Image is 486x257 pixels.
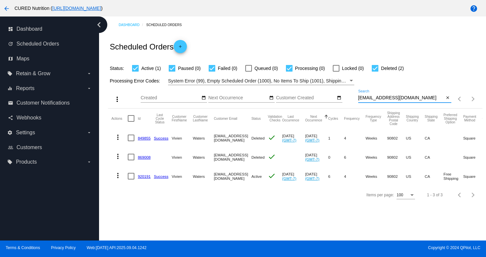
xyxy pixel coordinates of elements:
[8,56,13,61] i: map
[344,128,365,147] mat-cell: 4
[111,109,128,128] mat-header-cell: Actions
[337,95,341,101] mat-icon: date_range
[406,167,425,186] mat-cell: US
[467,92,480,106] button: Next page
[387,167,406,186] mat-cell: 90802
[269,95,274,101] mat-icon: date_range
[251,174,262,178] span: Active
[443,113,457,124] button: Change sorting for PreferredShippingOption
[328,116,338,120] button: Change sorting for Cycles
[295,64,325,72] span: Processing (0)
[51,245,76,250] a: Privacy Policy
[16,71,50,77] span: Retain & Grow
[467,188,480,202] button: Next page
[470,5,478,13] mat-icon: help
[365,147,387,167] mat-cell: Weeks
[365,128,387,147] mat-cell: Weeks
[381,64,404,72] span: Deleted (2)
[305,115,322,122] button: Change sorting for NextOccurrenceUtc
[138,174,151,178] a: 920191
[172,167,193,186] mat-cell: Vivien
[16,85,34,91] span: Reports
[328,147,344,167] mat-cell: 0
[87,86,92,91] i: arrow_drop_down
[305,157,319,161] a: (GMT-7)
[344,116,360,120] button: Change sorting for Frequency
[305,167,328,186] mat-cell: [DATE]
[268,153,276,161] mat-icon: check
[17,100,70,106] span: Customer Notifications
[87,130,92,135] i: arrow_drop_down
[17,41,59,47] span: Scheduled Orders
[154,174,168,178] a: Success
[365,115,381,122] button: Change sorting for FrequencyType
[178,64,200,72] span: Paused (0)
[365,167,387,186] mat-cell: Weeks
[8,41,13,47] i: update
[328,167,344,186] mat-cell: 6
[17,115,41,121] span: Webhooks
[141,64,161,72] span: Active (1)
[208,95,268,101] input: Next Occurrence
[443,167,463,186] mat-cell: Free Shipping
[110,40,187,53] h2: Scheduled Orders
[463,167,482,186] mat-cell: Square
[305,138,319,142] a: (GMT-7)
[193,167,214,186] mat-cell: Waters
[168,77,354,85] mat-select: Filter by Processing Error Codes
[249,245,480,250] span: Copyright © 2024 QPilot, LLC
[282,176,296,180] a: (GMT-7)
[218,64,237,72] span: Failed (0)
[276,95,335,101] input: Customer Created
[193,147,214,167] mat-cell: Waters
[138,155,151,159] a: 869008
[114,172,122,179] mat-icon: more_vert
[427,193,442,197] div: 1 - 3 of 3
[8,98,92,108] a: email Customer Notifications
[17,56,29,62] span: Maps
[425,128,443,147] mat-cell: CA
[282,128,305,147] mat-cell: [DATE]
[463,115,476,122] button: Change sorting for PaymentMethod.Type
[201,95,206,101] mat-icon: date_range
[268,109,282,128] mat-header-cell: Validation Checks
[8,24,92,34] a: dashboard Dashboard
[172,128,193,147] mat-cell: Vivien
[366,193,394,197] div: Items per page:
[406,115,419,122] button: Change sorting for ShippingCountry
[138,136,151,140] a: 849855
[387,128,406,147] mat-cell: 90802
[8,142,92,153] a: people_outline Customers
[154,136,168,140] a: Success
[8,115,13,120] i: share
[154,113,166,124] button: Change sorting for LastProcessingCycleId
[17,145,42,150] span: Customers
[214,128,252,147] mat-cell: [EMAIL_ADDRESS][DOMAIN_NAME]
[6,245,40,250] a: Terms & Conditions
[444,95,451,102] button: Clear
[193,128,214,147] mat-cell: Waters
[397,193,415,198] mat-select: Items per page:
[251,116,260,120] button: Change sorting for Status
[16,159,37,165] span: Products
[387,111,400,126] button: Change sorting for ShippingPostcode
[94,19,104,30] i: chevron_left
[344,167,365,186] mat-cell: 4
[7,159,13,165] i: local_offer
[305,128,328,147] mat-cell: [DATE]
[193,115,208,122] button: Change sorting for CustomerLastName
[8,100,13,106] i: email
[146,20,188,30] a: Scheduled Orders
[52,6,101,11] a: [URL][DOMAIN_NAME]
[3,5,11,13] mat-icon: arrow_back
[114,152,122,160] mat-icon: more_vert
[8,39,92,49] a: update Scheduled Orders
[251,155,264,159] span: Deleted
[8,145,13,150] i: people_outline
[463,147,482,167] mat-cell: Square
[255,64,278,72] span: Queued (0)
[282,167,305,186] mat-cell: [DATE]
[305,176,319,180] a: (GMT-7)
[141,95,200,101] input: Created
[172,115,187,122] button: Change sorting for CustomerFirstName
